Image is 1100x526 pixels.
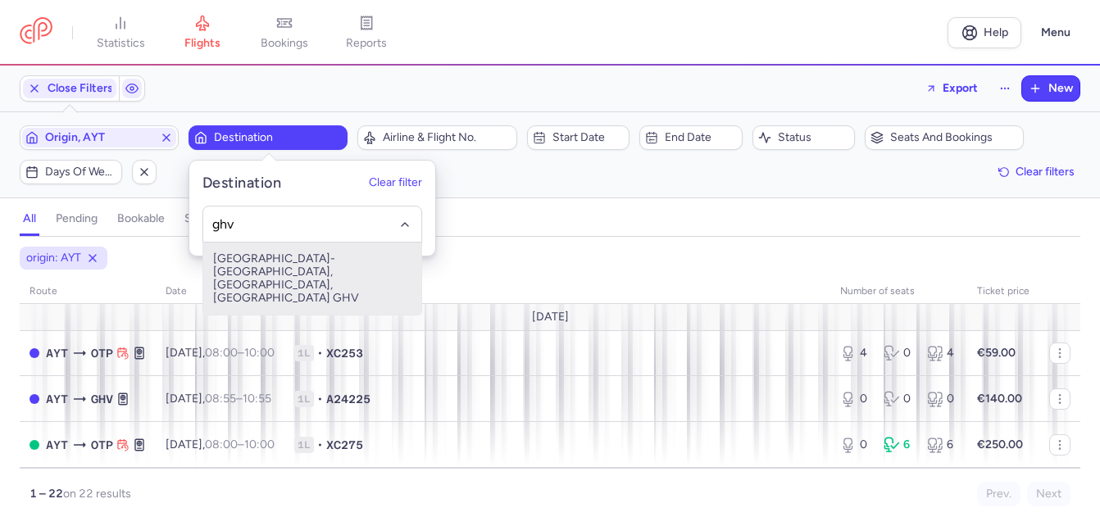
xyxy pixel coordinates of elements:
[943,82,978,94] span: Export
[357,125,516,150] button: Airline & Flight No.
[202,174,281,193] h5: Destination
[927,437,957,453] div: 6
[884,391,914,407] div: 0
[326,391,370,407] span: A24225
[205,438,275,451] span: –
[161,15,243,51] a: flights
[117,211,165,226] h4: bookable
[46,344,68,362] span: Antalya, Antalya, Turkey
[993,160,1080,184] button: Clear filters
[326,345,363,361] span: XC253
[205,346,275,360] span: –
[203,243,421,315] span: [GEOGRAPHIC_DATA]-[GEOGRAPHIC_DATA], [GEOGRAPHIC_DATA], [GEOGRAPHIC_DATA] GHV
[46,390,68,408] span: Antalya, Antalya, Turkey
[1016,166,1075,178] span: Clear filters
[244,346,275,360] time: 10:00
[20,125,179,150] button: Origin, AYT
[369,177,422,190] button: Clear filter
[977,482,1020,506] button: Prev.
[243,392,271,406] time: 10:55
[56,211,98,226] h4: pending
[317,391,323,407] span: •
[752,125,855,150] button: Status
[284,279,830,304] th: Flight number
[778,131,849,144] span: Status
[1031,17,1080,48] button: Menu
[23,211,36,226] h4: all
[261,36,308,51] span: bookings
[527,125,630,150] button: Start date
[243,15,325,51] a: bookings
[20,279,156,304] th: route
[927,391,957,407] div: 0
[214,131,342,144] span: Destination
[977,346,1016,360] strong: €59.00
[30,487,63,501] strong: 1 – 22
[830,279,967,304] th: number of seats
[346,36,387,51] span: reports
[890,131,1018,144] span: Seats and bookings
[383,131,511,144] span: Airline & Flight No.
[317,437,323,453] span: •
[1048,82,1073,95] span: New
[884,437,914,453] div: 6
[26,250,81,266] span: origin: AYT
[294,345,314,361] span: 1L
[205,346,238,360] time: 08:00
[166,438,275,451] span: [DATE],
[532,311,569,324] span: [DATE]
[665,131,736,144] span: End date
[20,160,122,184] button: Days of week
[317,345,323,361] span: •
[30,440,39,450] span: OPEN
[166,392,271,406] span: [DATE],
[552,131,624,144] span: Start date
[244,438,275,451] time: 10:00
[865,125,1024,150] button: Seats and bookings
[840,437,870,453] div: 0
[189,125,348,150] button: Destination
[184,211,227,226] h4: sold out
[884,345,914,361] div: 0
[46,436,68,454] span: AYT
[326,437,363,453] span: XC275
[91,436,113,454] span: OTP
[212,215,413,234] input: -searchbox
[915,75,989,102] button: Export
[63,487,131,501] span: on 22 results
[91,390,113,408] span: Brașov-Ghimbav International Airport, Brașov, Romania
[184,36,220,51] span: flights
[967,279,1039,304] th: Ticket price
[948,17,1021,48] a: Help
[977,438,1023,451] strong: €250.00
[984,26,1008,39] span: Help
[325,15,407,51] a: reports
[977,392,1022,406] strong: €140.00
[840,345,870,361] div: 4
[205,392,271,406] span: –
[1027,482,1070,506] button: Next
[639,125,742,150] button: End date
[927,345,957,361] div: 4
[294,437,314,453] span: 1L
[80,15,161,51] a: statistics
[91,344,113,362] span: Henri Coanda International, Bucharest, Romania
[45,131,153,144] span: Origin, AYT
[840,391,870,407] div: 0
[20,17,52,48] a: CitizenPlane red outlined logo
[20,76,119,101] button: Close Filters
[205,392,236,406] time: 08:55
[166,346,275,360] span: [DATE],
[97,36,145,51] span: statistics
[205,438,238,451] time: 08:00
[48,82,113,95] span: Close Filters
[156,279,284,304] th: date
[45,166,116,179] span: Days of week
[1022,76,1080,101] button: New
[294,391,314,407] span: 1L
